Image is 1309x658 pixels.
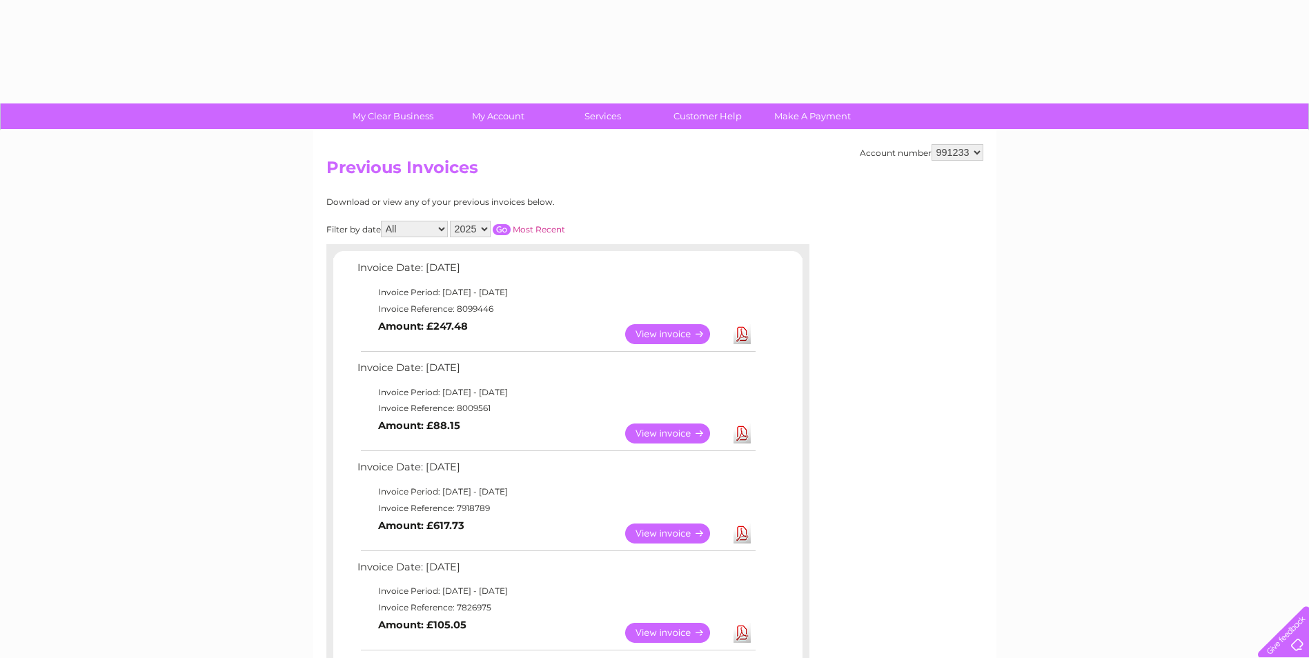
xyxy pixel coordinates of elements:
td: Invoice Date: [DATE] [354,259,758,284]
a: View [625,423,727,443]
a: Most Recent [513,224,565,235]
a: Download [734,423,751,443]
td: Invoice Period: [DATE] - [DATE] [354,384,758,401]
td: Invoice Reference: 7918789 [354,500,758,517]
b: Amount: £105.05 [378,619,466,631]
a: View [625,524,727,544]
b: Amount: £88.15 [378,419,460,432]
td: Invoice Reference: 7826975 [354,599,758,616]
td: Invoice Period: [DATE] - [DATE] [354,583,758,599]
td: Invoice Date: [DATE] [354,359,758,384]
a: Services [546,103,660,129]
a: Download [734,623,751,643]
div: Filter by date [326,221,689,237]
h2: Previous Invoices [326,158,983,184]
td: Invoice Reference: 8009561 [354,400,758,417]
div: Account number [860,144,983,161]
a: Customer Help [651,103,765,129]
a: Download [734,524,751,544]
a: View [625,623,727,643]
a: My Clear Business [336,103,450,129]
a: View [625,324,727,344]
td: Invoice Reference: 8099446 [354,301,758,317]
td: Invoice Date: [DATE] [354,458,758,483]
a: My Account [441,103,555,129]
b: Amount: £247.48 [378,320,468,332]
td: Invoice Period: [DATE] - [DATE] [354,284,758,301]
td: Invoice Period: [DATE] - [DATE] [354,483,758,500]
a: Download [734,324,751,344]
a: Make A Payment [756,103,869,129]
div: Download or view any of your previous invoices below. [326,197,689,207]
td: Invoice Date: [DATE] [354,558,758,584]
b: Amount: £617.73 [378,519,464,532]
